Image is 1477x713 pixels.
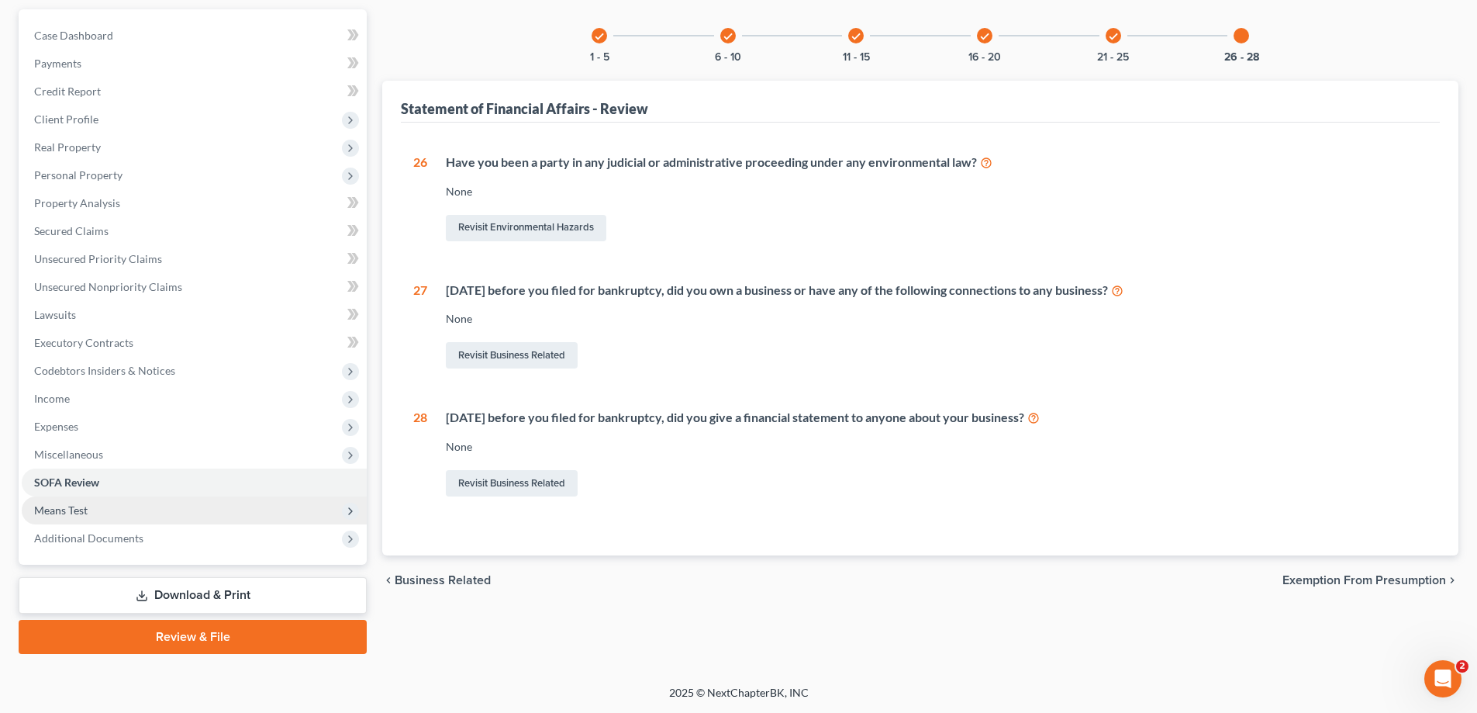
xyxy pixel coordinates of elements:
span: Real Property [34,140,101,154]
iframe: Intercom live chat [1424,660,1461,697]
span: Case Dashboard [34,29,113,42]
div: None [446,184,1427,199]
a: Payments [22,50,367,78]
i: check [1108,31,1119,42]
a: Secured Claims [22,217,367,245]
div: None [446,439,1427,455]
button: 26 - 28 [1224,52,1259,63]
div: Statement of Financial Affairs - Review [401,99,648,118]
span: Payments [34,57,81,70]
span: Additional Documents [34,531,143,545]
span: Miscellaneous [34,448,103,461]
button: 6 - 10 [715,52,741,63]
div: [DATE] before you filed for bankruptcy, did you own a business or have any of the following conne... [446,282,1427,299]
div: [DATE] before you filed for bankruptcy, did you give a financial statement to anyone about your b... [446,409,1427,427]
button: 21 - 25 [1097,52,1129,63]
span: Unsecured Priority Claims [34,252,162,265]
i: chevron_right [1446,574,1458,587]
div: 26 [413,154,427,244]
span: Personal Property [34,168,123,182]
a: Unsecured Nonpriority Claims [22,273,367,301]
span: Lawsuits [34,308,76,321]
a: Credit Report [22,78,367,106]
i: chevron_left [382,574,395,587]
span: Client Profile [34,112,98,126]
span: Unsecured Nonpriority Claims [34,280,182,293]
a: Revisit Business Related [446,342,578,369]
div: None [446,311,1427,327]
span: Exemption from Presumption [1282,574,1446,587]
a: Property Analysis [22,189,367,217]
a: Lawsuits [22,301,367,329]
div: 28 [413,409,427,500]
span: Credit Report [34,85,101,98]
span: Codebtors Insiders & Notices [34,364,175,377]
i: check [723,31,733,42]
i: check [979,31,990,42]
button: 16 - 20 [968,52,1001,63]
button: 11 - 15 [843,52,870,63]
button: 1 - 5 [590,52,609,63]
span: 2 [1456,660,1468,673]
a: Review & File [19,620,367,654]
button: chevron_left Business Related [382,574,491,587]
div: 27 [413,282,427,372]
span: Business Related [395,574,491,587]
span: Property Analysis [34,196,120,209]
a: Executory Contracts [22,329,367,357]
i: check [594,31,605,42]
a: Download & Print [19,577,367,614]
span: Expenses [34,420,78,433]
i: check [851,31,861,42]
a: Revisit Business Related [446,470,578,497]
span: Income [34,392,70,405]
a: Unsecured Priority Claims [22,245,367,273]
span: Secured Claims [34,224,109,237]
button: Exemption from Presumption chevron_right [1282,574,1458,587]
span: Executory Contracts [34,336,133,349]
span: SOFA Review [34,476,99,489]
a: Case Dashboard [22,22,367,50]
div: 2025 © NextChapterBK, INC [297,685,1181,713]
a: SOFA Review [22,469,367,497]
div: Have you been a party in any judicial or administrative proceeding under any environmental law? [446,154,1427,171]
a: Revisit Environmental Hazards [446,215,606,241]
span: Means Test [34,504,88,517]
